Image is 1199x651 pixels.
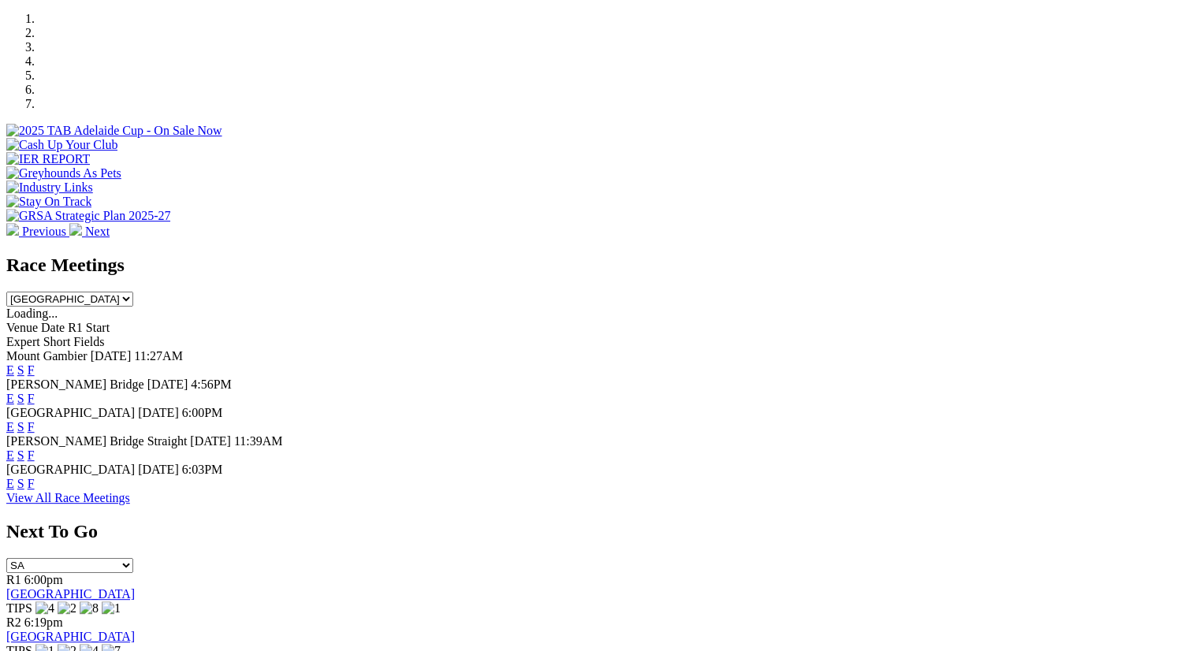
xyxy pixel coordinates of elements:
[6,349,88,363] span: Mount Gambier
[6,209,170,223] img: GRSA Strategic Plan 2025-27
[17,448,24,462] a: S
[6,138,117,152] img: Cash Up Your Club
[43,335,71,348] span: Short
[191,378,232,391] span: 4:56PM
[73,335,104,348] span: Fields
[17,420,24,433] a: S
[234,434,283,448] span: 11:39AM
[24,616,63,629] span: 6:19pm
[6,587,135,601] a: [GEOGRAPHIC_DATA]
[6,521,1193,542] h2: Next To Go
[58,601,76,616] img: 2
[6,448,14,462] a: E
[6,225,69,238] a: Previous
[68,321,110,334] span: R1 Start
[41,321,65,334] span: Date
[6,406,135,419] span: [GEOGRAPHIC_DATA]
[6,573,21,586] span: R1
[138,406,179,419] span: [DATE]
[6,491,130,504] a: View All Race Meetings
[6,166,121,180] img: Greyhounds As Pets
[24,573,63,586] span: 6:00pm
[6,477,14,490] a: E
[6,223,19,236] img: chevron-left-pager-white.svg
[6,255,1193,276] h2: Race Meetings
[17,363,24,377] a: S
[35,601,54,616] img: 4
[6,616,21,629] span: R2
[6,378,144,391] span: [PERSON_NAME] Bridge
[182,406,223,419] span: 6:00PM
[6,601,32,615] span: TIPS
[17,477,24,490] a: S
[69,225,110,238] a: Next
[85,225,110,238] span: Next
[28,420,35,433] a: F
[147,378,188,391] span: [DATE]
[6,180,93,195] img: Industry Links
[102,601,121,616] img: 1
[6,392,14,405] a: E
[138,463,179,476] span: [DATE]
[28,477,35,490] a: F
[28,363,35,377] a: F
[80,601,99,616] img: 8
[6,195,91,209] img: Stay On Track
[134,349,183,363] span: 11:27AM
[6,124,222,138] img: 2025 TAB Adelaide Cup - On Sale Now
[6,434,187,448] span: [PERSON_NAME] Bridge Straight
[6,152,90,166] img: IER REPORT
[6,630,135,643] a: [GEOGRAPHIC_DATA]
[6,335,40,348] span: Expert
[6,321,38,334] span: Venue
[28,392,35,405] a: F
[91,349,132,363] span: [DATE]
[182,463,223,476] span: 6:03PM
[28,448,35,462] a: F
[6,307,58,320] span: Loading...
[6,463,135,476] span: [GEOGRAPHIC_DATA]
[6,420,14,433] a: E
[69,223,82,236] img: chevron-right-pager-white.svg
[190,434,231,448] span: [DATE]
[17,392,24,405] a: S
[6,363,14,377] a: E
[22,225,66,238] span: Previous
